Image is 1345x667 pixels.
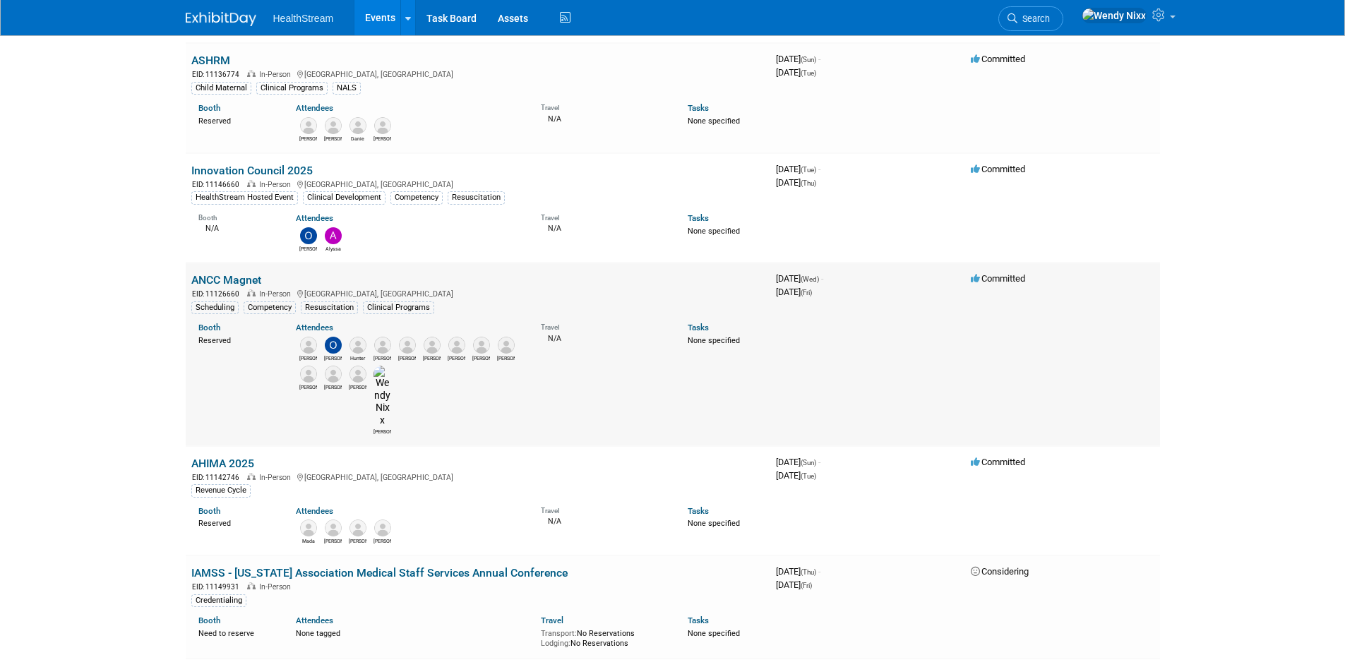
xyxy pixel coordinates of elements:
[300,117,317,134] img: Kathryn Prusinski
[818,54,820,64] span: -
[191,54,230,67] a: ASHRM
[325,366,342,383] img: Eric Carroll
[191,566,568,579] a: IAMSS - [US_STATE] Association Medical Staff Services Annual Conference
[296,323,333,332] a: Attendees
[541,99,666,112] div: Travel
[192,290,245,298] span: EID: 11126660
[303,191,385,204] div: Clinical Development
[801,472,816,480] span: (Tue)
[349,366,366,383] img: Gregg Knorn
[448,191,505,204] div: Resuscitation
[801,69,816,77] span: (Tue)
[399,337,416,354] img: Cody Forrest
[296,103,333,113] a: Attendees
[299,354,317,362] div: Emily Brooks
[349,134,366,143] div: Danie Buhlinger
[192,474,245,481] span: EID: 11142746
[448,354,465,362] div: Karen Sutton
[191,594,246,607] div: Credentialing
[299,134,317,143] div: Kathryn Prusinski
[776,273,823,284] span: [DATE]
[296,615,333,625] a: Attendees
[801,275,819,283] span: (Wed)
[191,164,313,177] a: Innovation Council 2025
[801,568,816,576] span: (Thu)
[1017,13,1050,24] span: Search
[349,519,366,536] img: Sam Kelly
[191,68,765,80] div: [GEOGRAPHIC_DATA], [GEOGRAPHIC_DATA]
[259,70,295,79] span: In-Person
[296,213,333,223] a: Attendees
[424,337,441,354] img: Brittany Caggiano
[818,164,820,174] span: -
[801,56,816,64] span: (Sun)
[198,103,220,113] a: Booth
[192,181,245,188] span: EID: 11146660
[363,301,434,314] div: Clinical Programs
[333,82,361,95] div: NALS
[688,116,740,126] span: None specified
[256,82,328,95] div: Clinical Programs
[971,54,1025,64] span: Committed
[191,82,251,95] div: Child Maternal
[818,566,820,577] span: -
[192,583,245,591] span: EID: 11149931
[541,515,666,527] div: N/A
[299,536,317,545] div: Mada Wittekind
[349,354,366,362] div: Hunter Hoffman
[244,301,296,314] div: Competency
[971,273,1025,284] span: Committed
[349,536,366,545] div: Sam Kelly
[776,287,812,297] span: [DATE]
[247,289,256,296] img: In-Person Event
[688,227,740,236] span: None specified
[688,615,709,625] a: Tasks
[541,639,570,648] span: Lodging:
[776,579,812,590] span: [DATE]
[541,209,666,222] div: Travel
[191,287,765,299] div: [GEOGRAPHIC_DATA], [GEOGRAPHIC_DATA]
[247,582,256,589] img: In-Person Event
[300,519,317,536] img: Mada Wittekind
[300,227,317,244] img: Olivia Christopher
[688,506,709,516] a: Tasks
[473,337,490,354] img: Taylor Peverly
[300,337,317,354] img: Emily Brooks
[191,273,261,287] a: ANCC Magnet
[198,333,275,346] div: Reserved
[541,332,666,344] div: N/A
[541,318,666,332] div: Travel
[498,337,515,354] img: Zach Smallwood
[541,626,666,648] div: No Reservations No Reservations
[818,457,820,467] span: -
[971,164,1025,174] span: Committed
[541,502,666,515] div: Travel
[324,354,342,362] div: Olivia Christopher
[191,457,254,470] a: AHIMA 2025
[998,6,1063,31] a: Search
[374,519,391,536] img: Shelby Stafford
[198,615,220,625] a: Booth
[299,244,317,253] div: Olivia Christopher
[1082,8,1147,23] img: Wendy Nixx
[247,70,256,77] img: In-Person Event
[259,582,295,591] span: In-Person
[192,71,245,78] span: EID: 11136774
[390,191,443,204] div: Competency
[325,227,342,244] img: Alyssa Jones
[198,209,275,222] div: Booth
[373,536,391,545] div: Shelby Stafford
[776,67,816,78] span: [DATE]
[198,323,220,332] a: Booth
[198,222,275,234] div: N/A
[688,629,740,638] span: None specified
[776,470,816,481] span: [DATE]
[423,354,441,362] div: Brittany Caggiano
[688,103,709,113] a: Tasks
[296,626,530,639] div: None tagged
[688,336,740,345] span: None specified
[300,366,317,383] img: Chuck Howell
[324,383,342,391] div: Eric Carroll
[472,354,490,362] div: Taylor Peverly
[801,289,812,296] span: (Fri)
